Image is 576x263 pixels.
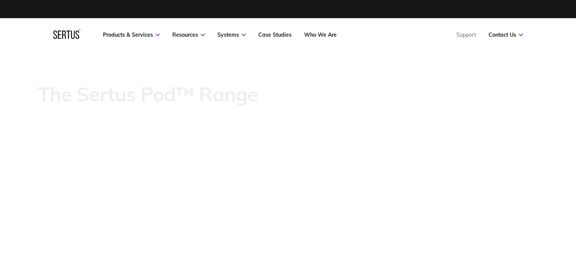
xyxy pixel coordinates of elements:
a: Products & Services [103,31,160,38]
a: Resources [172,31,205,38]
a: Systems [217,31,246,38]
a: Who We Are [304,31,337,38]
a: Support [456,31,476,38]
a: Case Studies [258,31,292,38]
p: The Sertus Pod™ Range [38,84,258,105]
a: Contact Us [489,31,523,38]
